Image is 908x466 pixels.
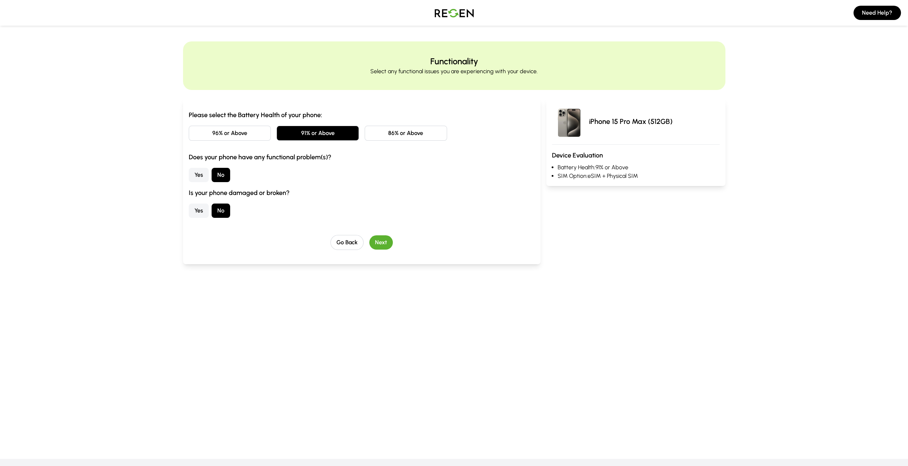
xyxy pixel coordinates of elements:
[277,126,359,141] button: 91% or Above
[853,6,901,20] button: Need Help?
[589,116,673,126] p: iPhone 15 Pro Max (512GB)
[189,110,535,120] h3: Please select the Battery Health of your phone:
[558,172,719,180] li: SIM Option: eSIM + Physical SIM
[429,3,479,23] img: Logo
[558,163,719,172] li: Battery Health: 91% or Above
[370,67,538,76] p: Select any functional issues you are experiencing with your device.
[189,188,535,198] h3: Is your phone damaged or broken?
[212,168,230,182] button: No
[189,152,535,162] h3: Does your phone have any functional problem(s)?
[365,126,447,141] button: 86% or Above
[212,204,230,218] button: No
[552,104,586,139] img: iPhone 15 Pro Max
[369,235,393,250] button: Next
[189,204,209,218] button: Yes
[189,168,209,182] button: Yes
[430,56,478,67] h2: Functionality
[330,235,364,250] button: Go Back
[552,150,719,160] h3: Device Evaluation
[189,126,271,141] button: 96% or Above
